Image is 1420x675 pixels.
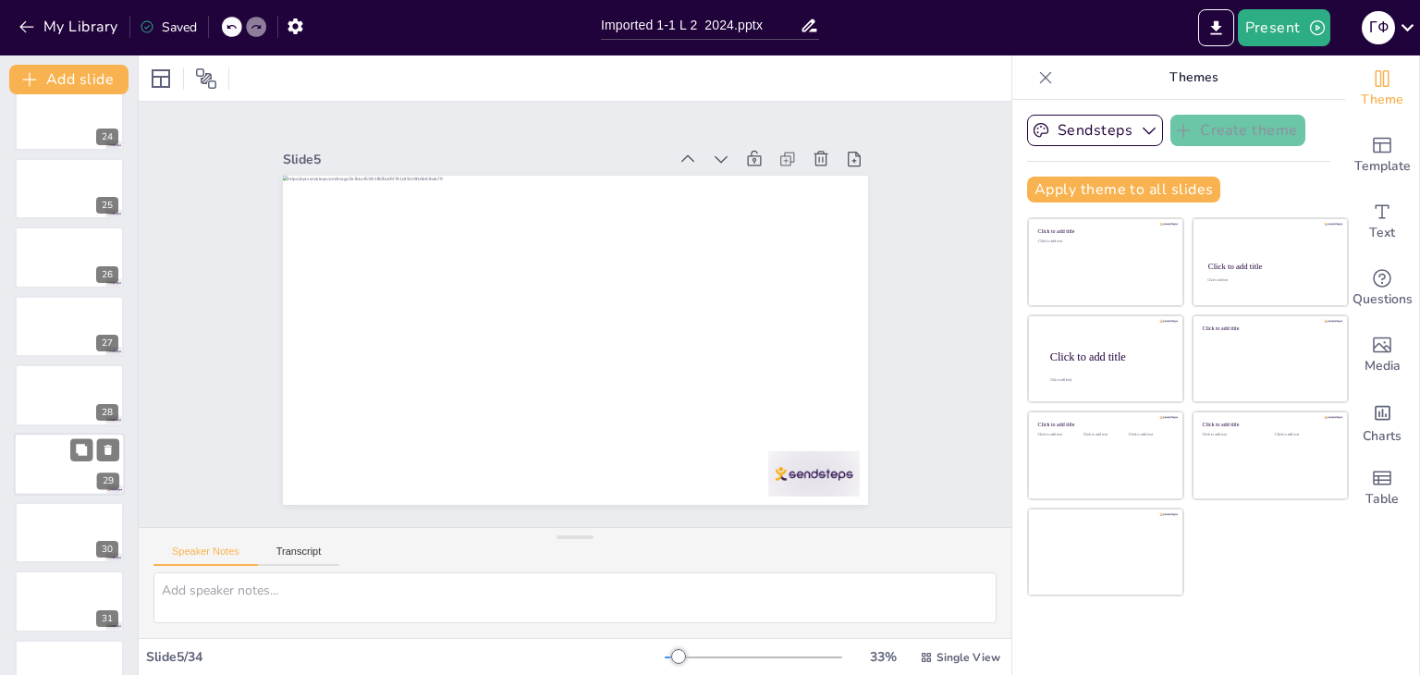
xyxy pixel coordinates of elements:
div: 29 [14,433,125,496]
div: 25 [15,158,124,219]
div: Saved [140,18,197,36]
span: Charts [1363,426,1402,447]
div: Change the overall theme [1345,55,1419,122]
div: Click to add text [1038,433,1080,437]
div: Click to add title [1203,325,1335,331]
button: Г Ф [1362,9,1395,46]
span: Single View [936,650,1000,665]
span: Media [1365,356,1401,376]
div: 30 [96,541,118,558]
div: 25 [96,197,118,214]
span: Theme [1361,90,1403,110]
div: Click to add text [1038,239,1170,244]
div: Add ready made slides [1345,122,1419,189]
div: Click to add text [1129,433,1170,437]
button: Create theme [1170,115,1305,146]
div: Click to add body [1050,378,1167,382]
span: Template [1354,156,1411,177]
div: Click to add text [1275,433,1333,437]
button: Delete Slide [97,438,119,460]
input: Insert title [601,12,800,39]
div: Click to add title [1050,350,1169,362]
div: 24 [15,90,124,151]
div: 28 [15,364,124,425]
div: Add a table [1345,455,1419,522]
div: Click to add text [1083,433,1125,437]
div: 31 [96,610,118,627]
div: Slide 5 [721,22,739,408]
div: Slide 5 / 34 [146,648,665,666]
div: Click to add title [1203,422,1335,428]
span: Table [1365,489,1399,509]
div: 29 [97,472,119,489]
div: 26 [96,266,118,283]
div: Click to add text [1207,279,1330,283]
div: Add charts and graphs [1345,388,1419,455]
button: Add slide [9,65,129,94]
button: My Library [14,12,126,42]
button: Apply theme to all slides [1027,177,1220,202]
button: Present [1238,9,1330,46]
button: Sendsteps [1027,115,1163,146]
span: Text [1369,223,1395,243]
span: Questions [1353,289,1413,310]
div: Click to add title [1038,228,1170,235]
div: 27 [15,296,124,357]
div: Click to add title [1038,422,1170,428]
div: Click to add text [1203,433,1261,437]
span: Position [195,67,217,90]
div: 26 [15,227,124,288]
button: Speaker Notes [153,546,258,566]
div: Add text boxes [1345,189,1419,255]
div: 24 [96,129,118,145]
button: Transcript [258,546,340,566]
div: 30 [15,502,124,563]
div: Layout [146,64,176,93]
button: Duplicate Slide [70,438,92,460]
button: Export to PowerPoint [1198,9,1234,46]
div: Get real-time input from your audience [1345,255,1419,322]
div: Г Ф [1362,11,1395,44]
div: 31 [15,571,124,632]
div: 28 [96,404,118,421]
p: Themes [1060,55,1327,100]
div: Add images, graphics, shapes or video [1345,322,1419,388]
div: 27 [96,335,118,351]
div: 33 % [861,648,905,666]
div: Click to add title [1208,262,1331,271]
